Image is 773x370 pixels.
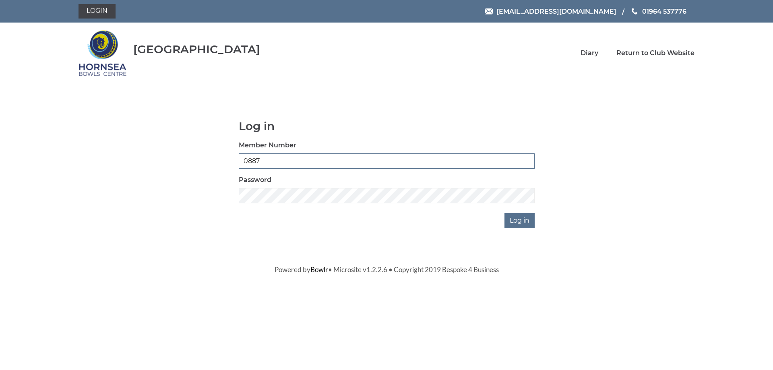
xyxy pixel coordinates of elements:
input: Log in [504,213,535,228]
img: Email [485,8,493,14]
a: Return to Club Website [616,49,694,58]
label: Password [239,175,271,185]
span: Powered by • Microsite v1.2.2.6 • Copyright 2019 Bespoke 4 Business [275,265,499,274]
img: Hornsea Bowls Centre [79,25,127,81]
a: Bowlr [310,265,328,274]
h1: Log in [239,120,535,132]
div: [GEOGRAPHIC_DATA] [133,43,260,56]
a: Login [79,4,116,19]
label: Member Number [239,141,296,150]
a: Phone us 01964 537776 [630,6,686,17]
a: Email [EMAIL_ADDRESS][DOMAIN_NAME] [485,6,616,17]
img: Phone us [632,8,637,14]
span: [EMAIL_ADDRESS][DOMAIN_NAME] [496,7,616,15]
a: Diary [581,49,598,58]
span: 01964 537776 [642,7,686,15]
